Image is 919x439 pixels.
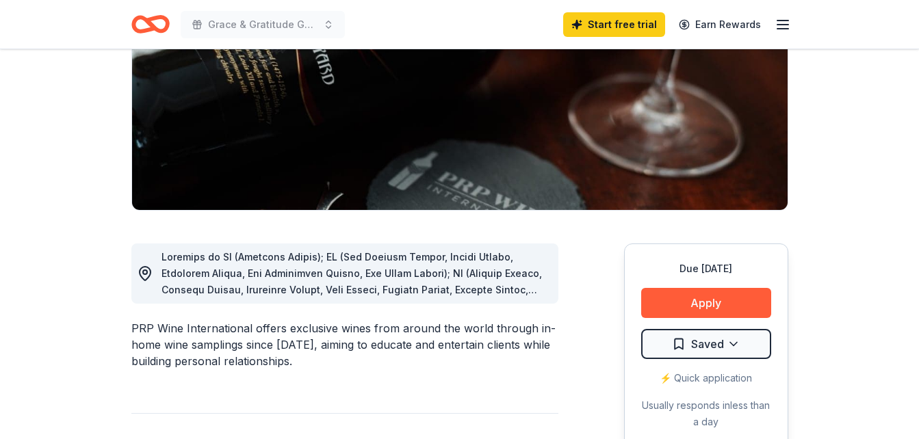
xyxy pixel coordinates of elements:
[131,8,170,40] a: Home
[691,335,724,353] span: Saved
[671,12,769,37] a: Earn Rewards
[563,12,665,37] a: Start free trial
[641,261,771,277] div: Due [DATE]
[208,16,318,33] span: Grace & Gratitude Gathering
[641,370,771,386] div: ⚡️ Quick application
[181,11,345,38] button: Grace & Gratitude Gathering
[641,329,771,359] button: Saved
[641,288,771,318] button: Apply
[641,397,771,430] div: Usually responds in less than a day
[131,320,558,369] div: PRP Wine International offers exclusive wines from around the world through in-home wine sampling...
